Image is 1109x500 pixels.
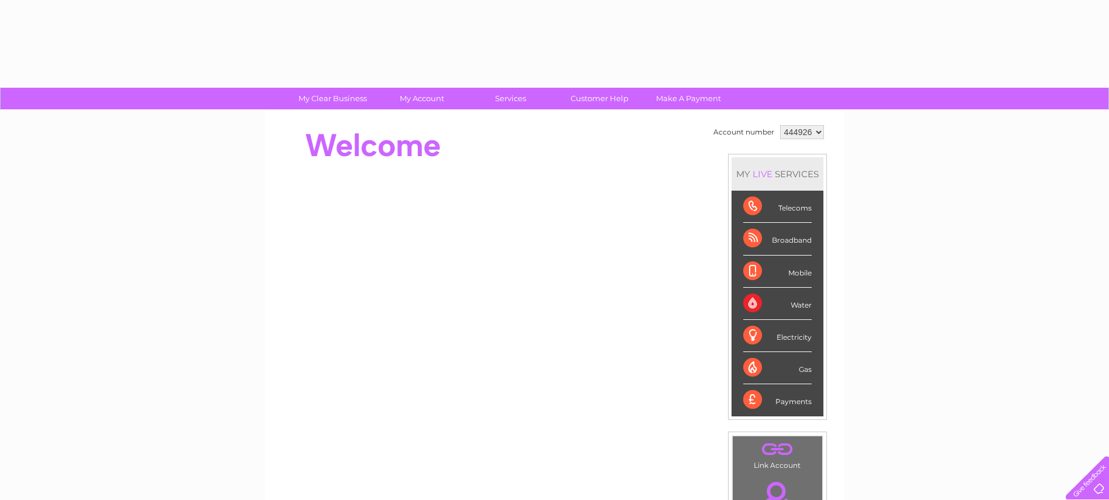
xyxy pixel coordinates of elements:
a: . [736,439,819,460]
div: Telecoms [743,191,812,223]
div: Water [743,288,812,320]
div: MY SERVICES [732,157,823,191]
a: Customer Help [551,88,648,109]
div: Electricity [743,320,812,352]
div: Payments [743,384,812,416]
td: Link Account [732,436,823,473]
a: My Account [373,88,470,109]
a: Services [462,88,559,109]
a: Make A Payment [640,88,737,109]
a: My Clear Business [284,88,381,109]
div: Broadband [743,223,812,255]
td: Account number [710,122,777,142]
div: Gas [743,352,812,384]
div: Mobile [743,256,812,288]
div: LIVE [750,168,775,180]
